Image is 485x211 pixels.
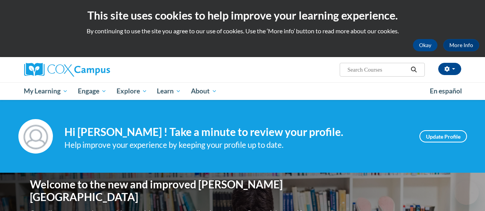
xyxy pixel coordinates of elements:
[24,63,162,77] a: Cox Campus
[24,87,68,96] span: My Learning
[347,65,408,74] input: Search Courses
[112,82,152,100] a: Explore
[73,82,112,100] a: Engage
[117,87,147,96] span: Explore
[78,87,107,96] span: Engage
[430,87,462,95] span: En español
[438,63,461,75] button: Account Settings
[443,39,479,51] a: More Info
[186,82,222,100] a: About
[64,139,408,151] div: Help improve your experience by keeping your profile up to date.
[157,87,181,96] span: Learn
[18,119,53,154] img: Profile Image
[425,83,467,99] a: En español
[419,130,467,142] a: Update Profile
[191,87,217,96] span: About
[413,39,437,51] button: Okay
[6,27,479,35] p: By continuing to use the site you agree to our use of cookies. Use the ‘More info’ button to read...
[6,8,479,23] h2: This site uses cookies to help improve your learning experience.
[30,178,308,204] h1: Welcome to the new and improved [PERSON_NAME][GEOGRAPHIC_DATA]
[152,82,186,100] a: Learn
[18,82,467,100] div: Main menu
[24,63,110,77] img: Cox Campus
[19,82,73,100] a: My Learning
[408,65,419,74] button: Search
[64,126,408,139] h4: Hi [PERSON_NAME] ! Take a minute to review your profile.
[454,180,479,205] iframe: Button to launch messaging window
